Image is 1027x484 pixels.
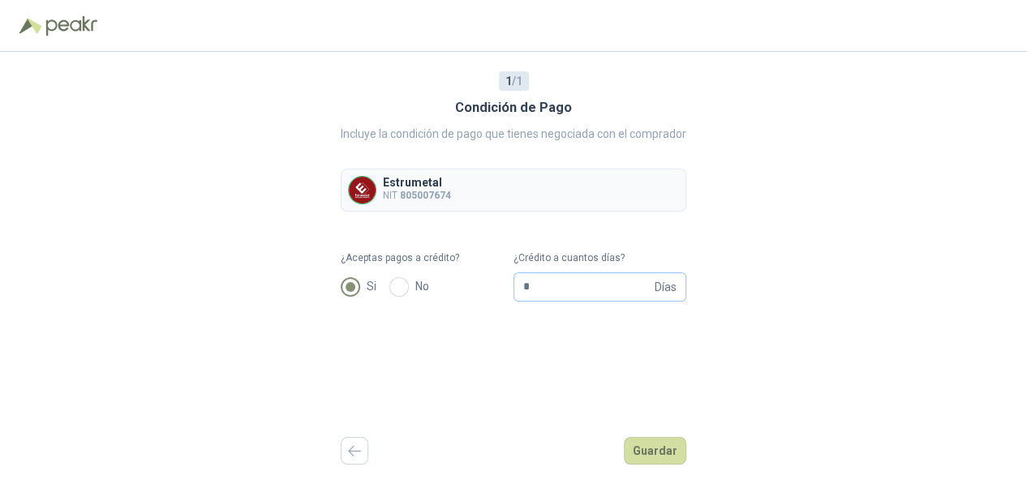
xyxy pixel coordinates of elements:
[19,18,42,34] img: Logo
[505,72,522,90] span: / 1
[455,97,572,118] h3: Condición de Pago
[505,75,512,88] b: 1
[360,277,383,295] span: Si
[383,177,451,188] p: Estrumetal
[383,188,451,203] p: NIT
[409,277,436,295] span: No
[45,16,97,36] img: Peakr
[349,177,376,203] img: Company Logo
[655,273,677,301] span: Días
[513,251,686,266] label: ¿Crédito a cuantos días?
[341,251,513,266] label: ¿Aceptas pagos a crédito?
[624,437,686,465] button: Guardar
[400,190,451,201] b: 805007674
[341,125,686,143] p: Incluye la condición de pago que tienes negociada con el comprador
